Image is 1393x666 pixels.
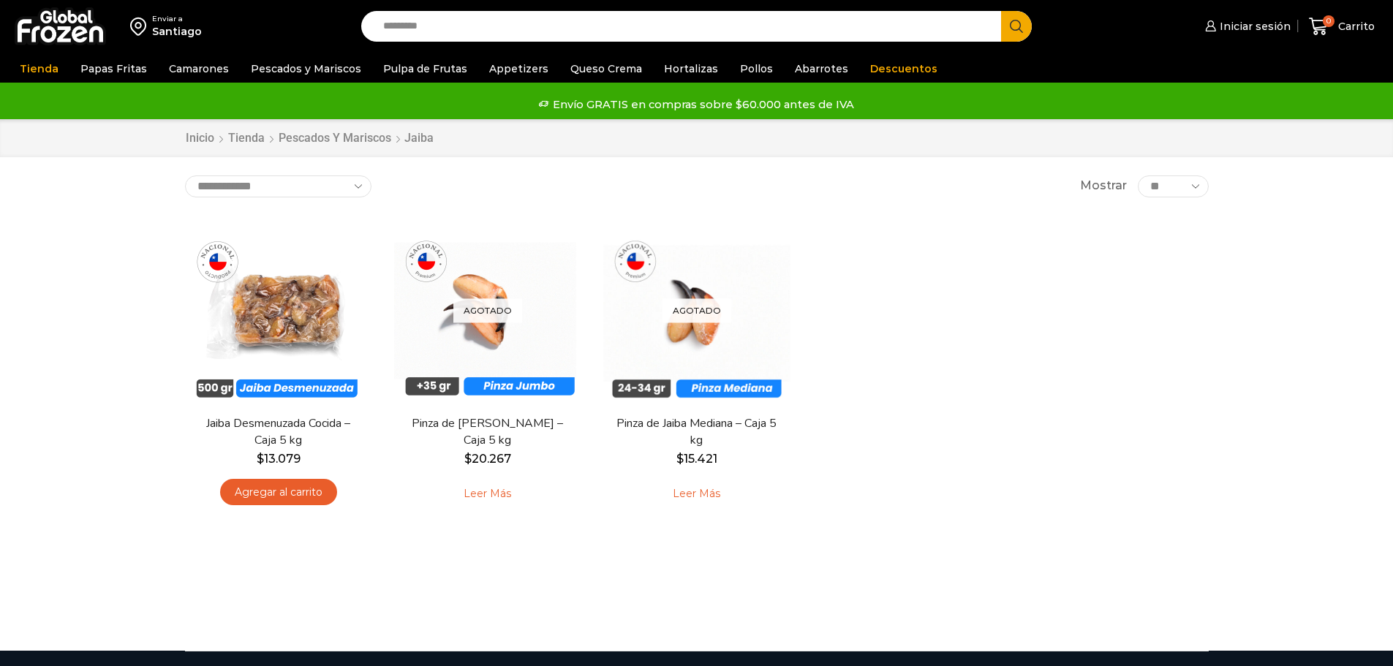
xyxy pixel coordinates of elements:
a: Inicio [185,130,215,147]
span: $ [257,452,264,466]
span: $ [464,452,472,466]
a: Abarrotes [788,55,856,83]
a: Descuentos [863,55,945,83]
div: Enviar a [152,14,202,24]
p: Agotado [662,298,731,322]
a: Pulpa de Frutas [376,55,475,83]
button: Search button [1001,11,1032,42]
span: Mostrar [1080,178,1127,194]
a: Appetizers [482,55,556,83]
span: 0 [1323,15,1335,27]
a: Jaiba Desmenuzada Cocida – Caja 5 kg [194,415,362,449]
a: Tienda [12,55,66,83]
div: Santiago [152,24,202,39]
h1: Jaiba [404,131,434,145]
a: Hortalizas [657,55,725,83]
a: Queso Crema [563,55,649,83]
a: Pescados y Mariscos [278,130,392,147]
a: Papas Fritas [73,55,154,83]
nav: Breadcrumb [185,130,434,147]
a: Tienda [227,130,265,147]
a: Pinza de [PERSON_NAME] – Caja 5 kg [403,415,571,449]
img: address-field-icon.svg [130,14,152,39]
a: Iniciar sesión [1201,12,1291,41]
span: $ [676,452,684,466]
a: Pollos [733,55,780,83]
span: Iniciar sesión [1216,19,1291,34]
select: Pedido de la tienda [185,175,371,197]
bdi: 13.079 [257,452,301,466]
a: Leé más sobre “Pinza de Jaiba Mediana - Caja 5 kg” [650,479,743,510]
a: Agregar al carrito: “Jaiba Desmenuzada Cocida - Caja 5 kg” [220,479,337,506]
a: Pinza de Jaiba Mediana – Caja 5 kg [612,415,780,449]
bdi: 20.267 [464,452,511,466]
bdi: 15.421 [676,452,717,466]
p: Agotado [453,298,522,322]
a: Pescados y Mariscos [244,55,369,83]
a: 0 Carrito [1305,10,1378,44]
span: Carrito [1335,19,1375,34]
a: Leé más sobre “Pinza de Jaiba Jumbo - Caja 5 kg” [441,479,534,510]
a: Camarones [162,55,236,83]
